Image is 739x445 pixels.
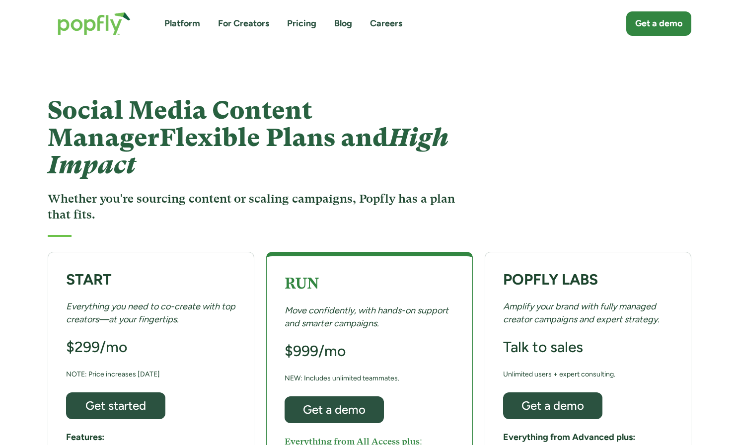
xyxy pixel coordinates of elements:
[66,392,165,419] a: Get started
[503,392,602,419] a: Get a demo
[285,342,346,361] h3: $999/mo
[285,305,448,328] em: Move confidently, with hands-on support and smarter campaigns.
[503,338,583,357] h3: Talk to sales
[66,431,104,444] h5: Features:
[75,399,156,412] div: Get started
[503,301,660,324] em: Amplify your brand with fully managed creator campaigns and expert strategy.
[48,2,141,45] a: home
[626,11,691,36] a: Get a demo
[287,17,316,30] a: Pricing
[218,17,269,30] a: For Creators
[370,17,402,30] a: Careers
[512,399,593,412] div: Get a demo
[66,338,127,357] h3: $299/mo
[164,17,200,30] a: Platform
[503,368,615,380] div: Unlimited users + expert consulting.
[66,270,112,289] strong: START
[285,372,399,384] div: NEW: Includes unlimited teammates.
[294,403,375,416] div: Get a demo
[635,17,682,30] div: Get a demo
[503,270,598,289] strong: POPFLY LABS
[48,97,459,179] h1: Social Media Content Manager
[66,301,235,324] em: Everything you need to co-create with top creators—at your fingertips.
[48,123,448,179] span: Flexible Plans and
[48,123,448,179] em: High Impact
[48,191,459,223] h3: Whether you're sourcing content or scaling campaigns, Popfly has a plan that fits.
[334,17,352,30] a: Blog
[285,275,319,292] strong: RUN
[285,396,384,423] a: Get a demo
[66,368,160,380] div: NOTE: Price increases [DATE]
[503,431,635,444] h5: Everything from Advanced plus:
